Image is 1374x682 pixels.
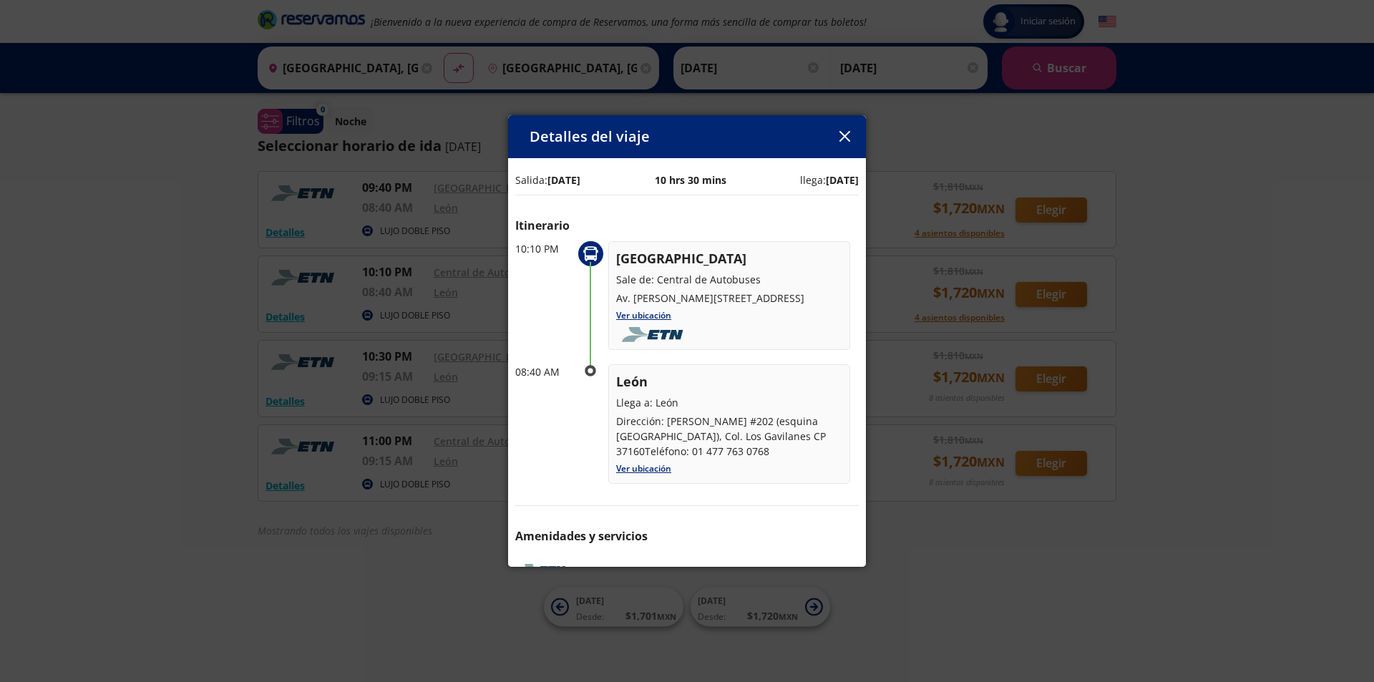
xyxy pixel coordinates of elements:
p: León [616,372,842,391]
p: Amenidades y servicios [515,527,859,545]
p: llega: [800,172,859,187]
b: [DATE] [547,173,580,187]
p: Itinerario [515,217,859,234]
img: foobar2.png [616,327,693,343]
a: Ver ubicación [616,309,671,321]
a: Ver ubicación [616,462,671,474]
p: Dirección: [PERSON_NAME] #202 (esquina [GEOGRAPHIC_DATA]), Col. Los Gavilanes CP 37160Teléfono: 0... [616,414,842,459]
p: Detalles del viaje [530,126,650,147]
img: ETN [515,559,572,580]
p: Av. [PERSON_NAME][STREET_ADDRESS] [616,291,842,306]
p: 10 hrs 30 mins [655,172,726,187]
p: Llega a: León [616,395,842,410]
p: [GEOGRAPHIC_DATA] [616,249,842,268]
p: 10:10 PM [515,241,572,256]
p: 08:40 AM [515,364,572,379]
p: Sale de: Central de Autobuses [616,272,842,287]
p: Salida: [515,172,580,187]
b: [DATE] [826,173,859,187]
